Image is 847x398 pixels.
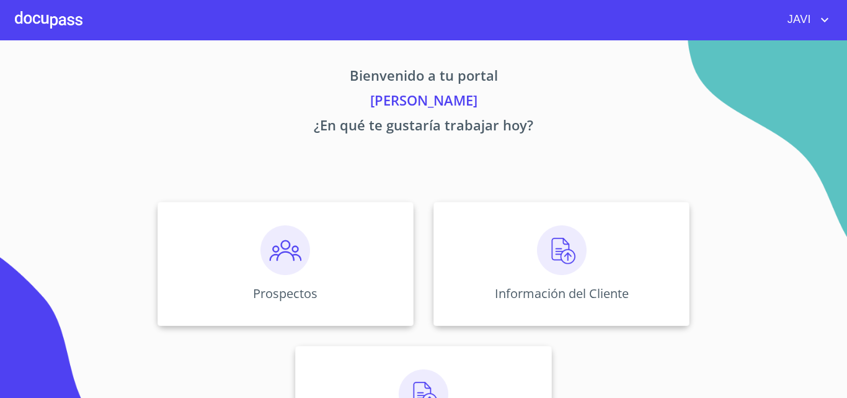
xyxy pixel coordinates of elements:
span: JAVI [778,10,817,30]
button: account of current user [778,10,832,30]
p: Información del Cliente [495,285,629,302]
p: [PERSON_NAME] [42,90,805,115]
p: Bienvenido a tu portal [42,65,805,90]
p: Prospectos [253,285,317,302]
img: carga.png [537,225,587,275]
img: prospectos.png [260,225,310,275]
p: ¿En qué te gustaría trabajar hoy? [42,115,805,140]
